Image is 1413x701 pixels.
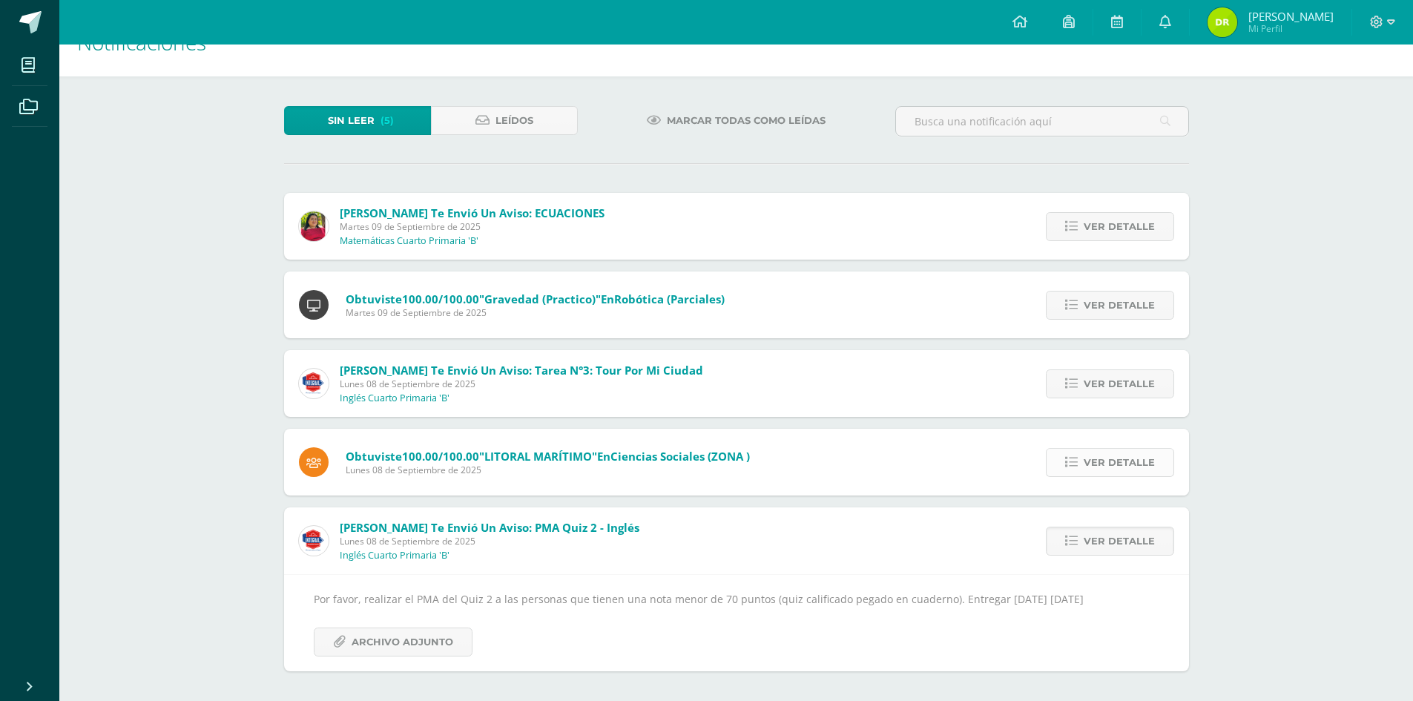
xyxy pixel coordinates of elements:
span: Marcar todas como leídas [667,107,826,134]
a: Sin leer(5) [284,106,431,135]
span: Ver detalle [1084,449,1155,476]
p: Matemáticas Cuarto Primaria 'B' [340,235,478,247]
input: Busca una notificación aquí [896,107,1188,136]
span: Leídos [495,107,533,134]
span: [PERSON_NAME] te envió un aviso: Tarea N°3: Tour por mi ciudad [340,363,703,378]
span: Lunes 08 de Septiembre de 2025 [340,535,639,547]
span: Archivo Adjunto [352,628,453,656]
span: Ciencias Sociales (ZONA ) [610,449,750,464]
div: Por favor, realizar el PMA del Quiz 2 a las personas que tienen una nota menor de 70 puntos (quiz... [314,590,1159,656]
span: Martes 09 de Septiembre de 2025 [346,306,725,319]
span: 100.00/100.00 [402,449,479,464]
img: 108c8a44a271f46b5ad24afd57cb8b7d.png [299,211,329,241]
span: Ver detalle [1084,370,1155,398]
span: (5) [381,107,394,134]
a: Archivo Adjunto [314,628,472,656]
a: Marcar todas como leídas [628,106,844,135]
span: Ver detalle [1084,213,1155,240]
p: Inglés Cuarto Primaria 'B' [340,392,449,404]
span: Obtuviste en [346,449,750,464]
span: 100.00/100.00 [402,292,479,306]
span: Lunes 08 de Septiembre de 2025 [346,464,750,476]
p: Inglés Cuarto Primaria 'B' [340,550,449,562]
span: [PERSON_NAME] te envió un aviso: ECUACIONES [340,205,605,220]
span: Lunes 08 de Septiembre de 2025 [340,378,703,390]
span: Martes 09 de Septiembre de 2025 [340,220,605,233]
img: 19024d3a7829b3e1fb014be9d5268042.png [1208,7,1237,37]
span: [PERSON_NAME] [1248,9,1334,24]
img: 2081dd1b3de7387dfa3e2d3118dc9f18.png [299,369,329,398]
span: Obtuviste en [346,292,725,306]
img: 2081dd1b3de7387dfa3e2d3118dc9f18.png [299,526,329,556]
span: "Gravedad (practico)" [479,292,601,306]
a: Leídos [431,106,578,135]
span: [PERSON_NAME] te envió un aviso: PMA Quiz 2 - Inglés [340,520,639,535]
span: Ver detalle [1084,292,1155,319]
span: "LITORAL MARÍTIMO" [479,449,597,464]
span: Sin leer [328,107,375,134]
span: Ver detalle [1084,527,1155,555]
span: Robótica (Parciales) [614,292,725,306]
span: Mi Perfil [1248,22,1334,35]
